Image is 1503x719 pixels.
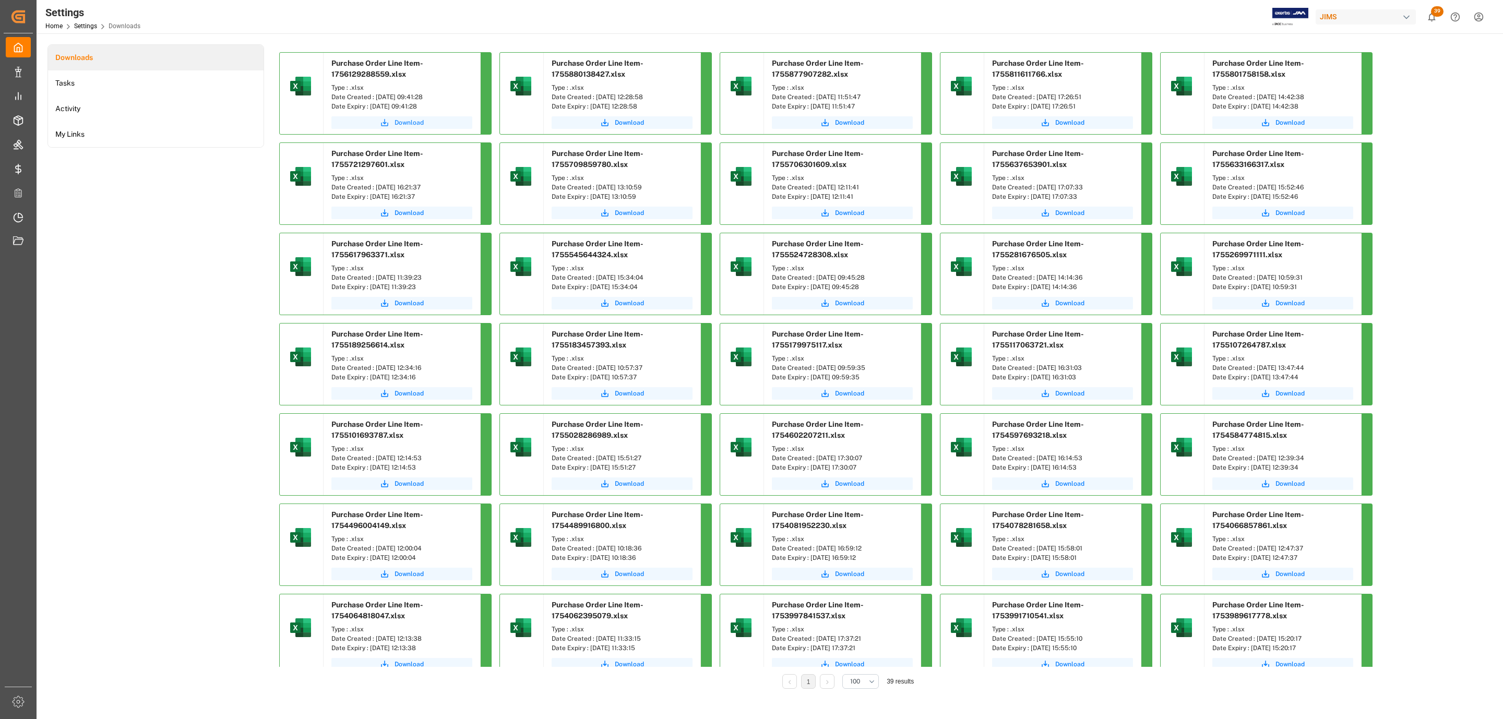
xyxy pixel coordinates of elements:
[552,273,693,282] div: Date Created : [DATE] 15:34:04
[331,207,472,219] a: Download
[331,59,423,78] span: Purchase Order Line Item-1756129288559.xlsx
[331,173,472,183] div: Type : .xlsx
[1212,92,1353,102] div: Date Created : [DATE] 14:42:38
[772,568,913,580] a: Download
[835,660,864,669] span: Download
[552,207,693,219] button: Download
[1212,207,1353,219] button: Download
[772,534,913,544] div: Type : .xlsx
[772,544,913,553] div: Date Created : [DATE] 16:59:12
[949,164,974,189] img: microsoft-excel-2019--v1.png
[331,149,423,169] span: Purchase Order Line Item-1755721297601.xlsx
[1420,5,1444,29] button: show 39 new notifications
[992,354,1133,363] div: Type : .xlsx
[288,344,313,369] img: microsoft-excel-2019--v1.png
[508,525,533,550] img: microsoft-excel-2019--v1.png
[992,273,1133,282] div: Date Created : [DATE] 14:14:36
[1212,363,1353,373] div: Date Created : [DATE] 13:47:44
[992,297,1133,309] a: Download
[772,387,913,400] a: Download
[74,22,97,30] a: Settings
[1169,344,1194,369] img: microsoft-excel-2019--v1.png
[1275,118,1305,127] span: Download
[1169,74,1194,99] img: microsoft-excel-2019--v1.png
[552,297,693,309] button: Download
[992,477,1133,490] a: Download
[331,363,472,373] div: Date Created : [DATE] 12:34:16
[772,453,913,463] div: Date Created : [DATE] 17:30:07
[1212,282,1353,292] div: Date Expiry : [DATE] 10:59:31
[772,83,913,92] div: Type : .xlsx
[552,510,643,530] span: Purchase Order Line Item-1754489916800.xlsx
[615,208,644,218] span: Download
[772,192,913,201] div: Date Expiry : [DATE] 12:11:41
[331,658,472,670] a: Download
[835,118,864,127] span: Download
[772,102,913,111] div: Date Expiry : [DATE] 11:51:47
[992,453,1133,463] div: Date Created : [DATE] 16:14:53
[992,510,1084,530] span: Purchase Order Line Item-1754078281658.xlsx
[992,568,1133,580] a: Download
[48,122,264,147] li: My Links
[331,83,472,92] div: Type : .xlsx
[1212,192,1353,201] div: Date Expiry : [DATE] 15:52:46
[552,534,693,544] div: Type : .xlsx
[949,74,974,99] img: microsoft-excel-2019--v1.png
[1212,330,1304,349] span: Purchase Order Line Item-1755107264787.xlsx
[331,553,472,562] div: Date Expiry : [DATE] 12:00:04
[1212,373,1353,382] div: Date Expiry : [DATE] 13:47:44
[1212,634,1353,643] div: Date Created : [DATE] 15:20:17
[992,387,1133,400] a: Download
[1212,173,1353,183] div: Type : .xlsx
[331,477,472,490] a: Download
[1212,116,1353,129] button: Download
[48,70,264,96] a: Tasks
[772,149,864,169] span: Purchase Order Line Item-1755706301609.xlsx
[552,420,643,439] span: Purchase Order Line Item-1755028286989.xlsx
[949,615,974,640] img: microsoft-excel-2019--v1.png
[395,479,424,488] span: Download
[331,297,472,309] a: Download
[288,254,313,279] img: microsoft-excel-2019--v1.png
[1169,254,1194,279] img: microsoft-excel-2019--v1.png
[331,330,423,349] span: Purchase Order Line Item-1755189256614.xlsx
[331,239,423,259] span: Purchase Order Line Item-1755617963371.xlsx
[992,173,1133,183] div: Type : .xlsx
[552,601,643,620] span: Purchase Order Line Item-1754062395079.xlsx
[552,373,693,382] div: Date Expiry : [DATE] 10:57:37
[1275,479,1305,488] span: Download
[772,297,913,309] a: Download
[1055,569,1084,579] span: Download
[992,544,1133,553] div: Date Created : [DATE] 15:58:01
[949,254,974,279] img: microsoft-excel-2019--v1.png
[1212,658,1353,670] a: Download
[288,435,313,460] img: microsoft-excel-2019--v1.png
[992,83,1133,92] div: Type : .xlsx
[331,102,472,111] div: Date Expiry : [DATE] 09:41:28
[772,263,913,273] div: Type : .xlsx
[772,553,913,562] div: Date Expiry : [DATE] 16:59:12
[552,477,693,490] button: Download
[1055,298,1084,308] span: Download
[1431,6,1444,17] span: 39
[395,389,424,398] span: Download
[615,569,644,579] span: Download
[552,239,643,259] span: Purchase Order Line Item-1755545644324.xlsx
[1169,164,1194,189] img: microsoft-excel-2019--v1.png
[729,74,754,99] img: microsoft-excel-2019--v1.png
[1275,660,1305,669] span: Download
[992,463,1133,472] div: Date Expiry : [DATE] 16:14:53
[772,282,913,292] div: Date Expiry : [DATE] 09:45:28
[1212,477,1353,490] button: Download
[1316,7,1420,27] button: JIMS
[772,116,913,129] a: Download
[331,354,472,363] div: Type : .xlsx
[1212,149,1304,169] span: Purchase Order Line Item-1755633166317.xlsx
[552,387,693,400] button: Download
[1169,435,1194,460] img: microsoft-excel-2019--v1.png
[552,553,693,562] div: Date Expiry : [DATE] 10:18:36
[1212,297,1353,309] button: Download
[992,444,1133,453] div: Type : .xlsx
